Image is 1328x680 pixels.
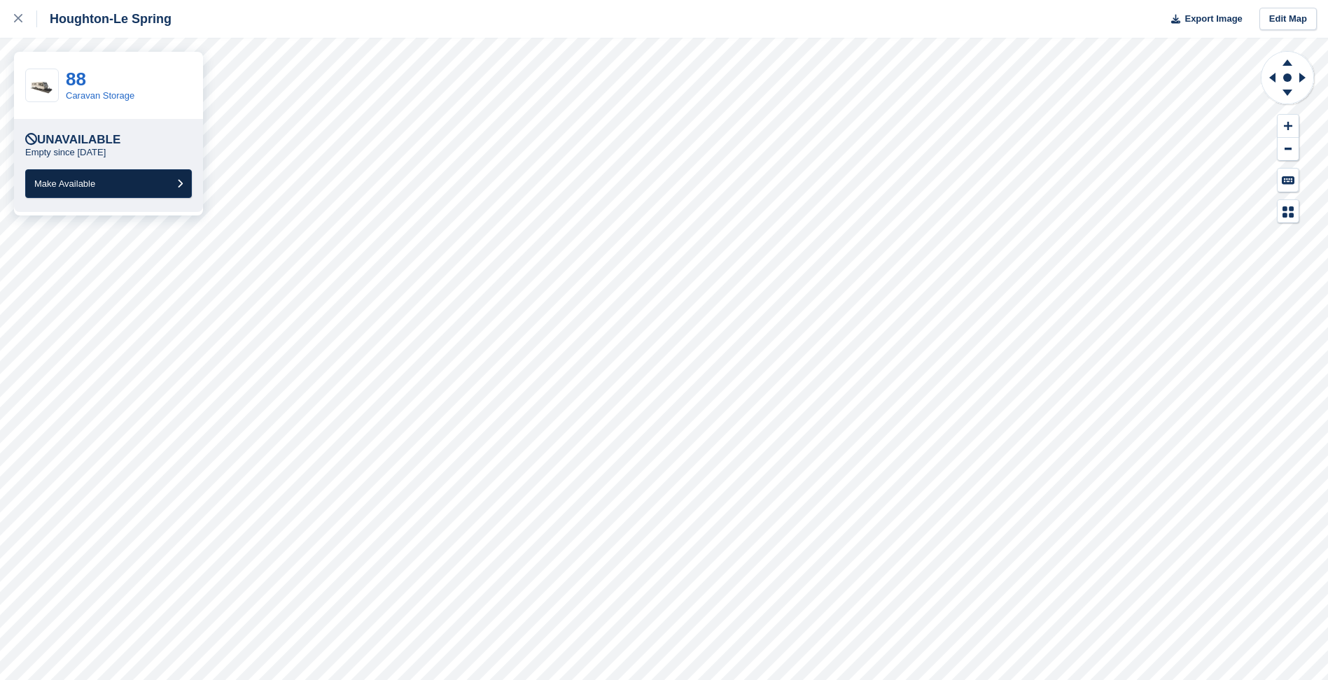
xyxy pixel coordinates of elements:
span: Make Available [34,178,95,189]
div: Houghton-Le Spring [37,10,172,27]
p: Empty since [DATE] [25,147,106,158]
button: Zoom In [1278,115,1299,138]
button: Export Image [1163,8,1243,31]
span: Export Image [1184,12,1242,26]
button: Map Legend [1278,200,1299,223]
div: Unavailable [25,133,120,147]
a: 88 [66,69,86,90]
button: Make Available [25,169,192,198]
button: Zoom Out [1278,138,1299,161]
img: Caravan%20-%20R%20(1).jpg [26,76,58,94]
button: Keyboard Shortcuts [1278,169,1299,192]
a: Edit Map [1259,8,1317,31]
a: Caravan Storage [66,90,134,101]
